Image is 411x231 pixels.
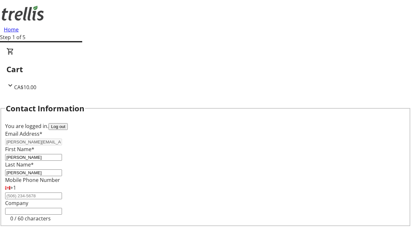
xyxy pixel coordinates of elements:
div: You are logged in. [5,122,406,130]
label: Last Name* [5,161,34,168]
button: Log out [48,123,68,130]
div: CartCA$10.00 [6,47,405,91]
label: Company [5,200,28,207]
span: CA$10.00 [14,84,36,91]
label: Mobile Phone Number [5,176,60,184]
tr-character-limit: 0 / 60 characters [10,215,51,222]
h2: Cart [6,64,405,75]
label: Email Address* [5,130,42,137]
input: (506) 234-5678 [5,193,62,199]
label: First Name* [5,146,34,153]
h2: Contact Information [6,103,84,114]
